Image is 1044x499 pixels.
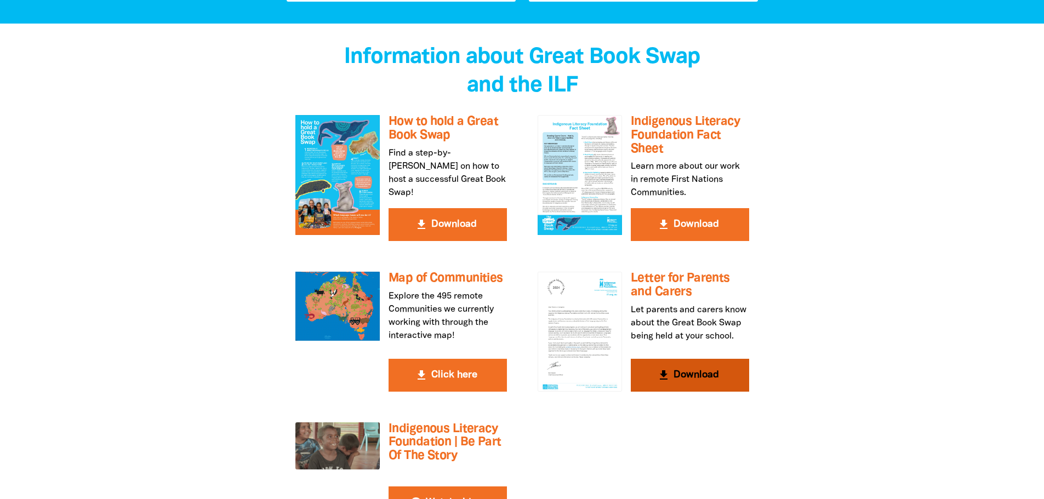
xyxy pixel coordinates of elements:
[389,359,507,392] button: get_app Click here
[389,272,507,285] h3: Map of Communities
[415,218,428,231] i: get_app
[344,47,700,67] span: Information about Great Book Swap
[467,76,578,96] span: and the ILF
[631,272,749,299] h3: Letter for Parents and Carers
[295,272,380,341] img: Map of Communities
[631,208,749,241] button: get_app Download
[389,422,507,463] h3: Indigenous Literacy Foundation | Be Part Of The Story
[631,115,749,156] h3: Indigenous Literacy Foundation Fact Sheet
[657,218,670,231] i: get_app
[415,369,428,382] i: get_app
[389,208,507,241] button: get_app Download
[631,359,749,392] button: get_app Download
[657,369,670,382] i: get_app
[389,115,507,142] h3: How to hold a Great Book Swap
[538,272,622,391] img: Letter for Parents and Carers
